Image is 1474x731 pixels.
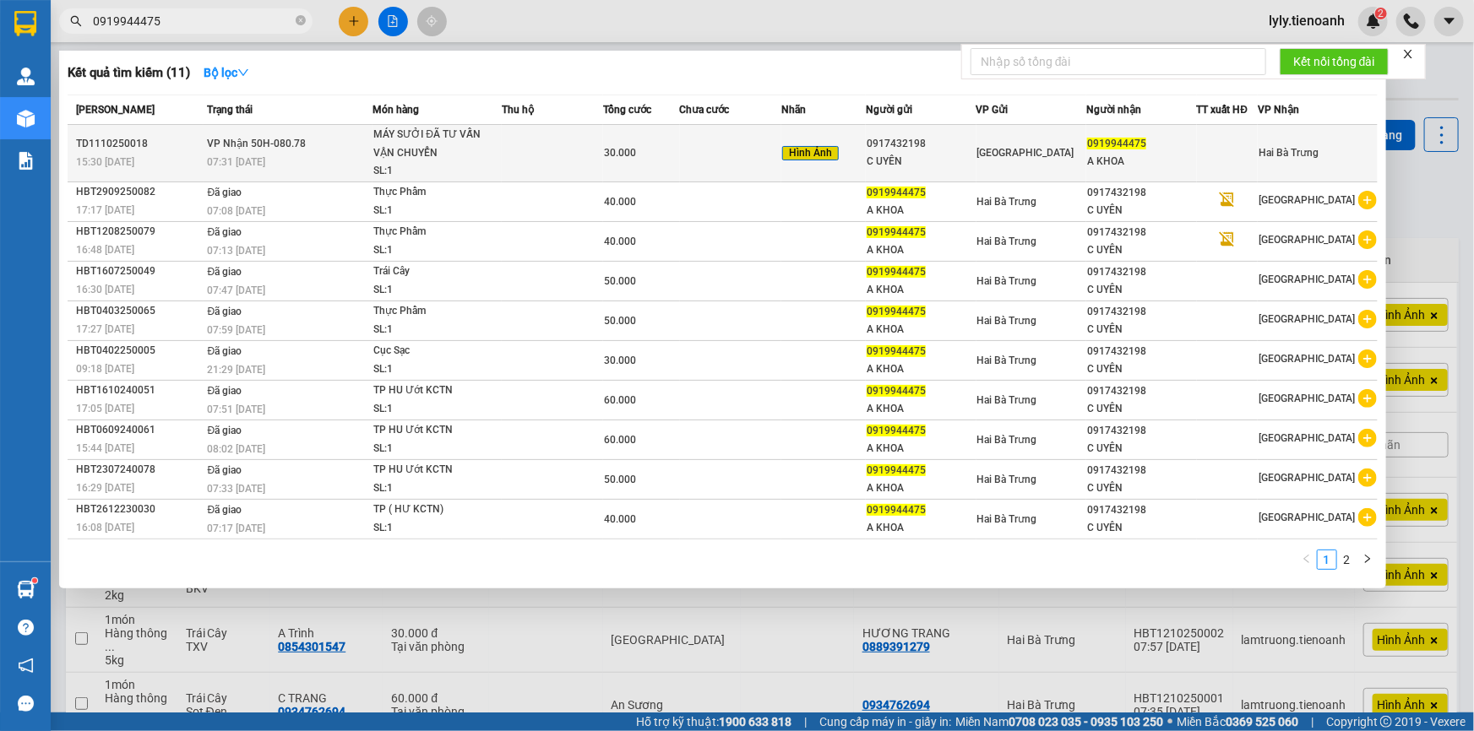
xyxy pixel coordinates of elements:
div: Thực Phẩm [373,302,500,321]
span: [GEOGRAPHIC_DATA] [1259,353,1356,365]
h3: Kết quả tìm kiếm ( 11 ) [68,64,190,82]
span: Hai Bà Trưng [977,275,1037,287]
span: close [1402,48,1414,60]
div: A KHOA [867,479,975,497]
div: A KHOA [867,202,975,219]
div: TP HU Ướt KCTN [373,421,500,440]
div: TD1110250018 [76,135,203,153]
span: 17:05 [DATE] [76,403,134,414]
span: Đã giao [208,226,242,238]
span: 07:33 [DATE] [208,483,266,495]
div: SL: 1 [373,202,500,220]
div: C UYÊN [1087,400,1195,418]
span: 17:27 [DATE] [76,323,134,335]
span: Tổng cước [603,104,651,116]
span: Hai Bà Trưng [977,355,1037,366]
div: HBT0402250005 [76,342,203,360]
div: SL: 1 [373,519,500,538]
div: SL: 1 [373,400,500,419]
div: A KHOA [867,241,975,259]
span: 17:17 [DATE] [76,204,134,216]
span: TT xuất HĐ [1197,104,1248,116]
div: 0917432198 [1087,382,1195,400]
div: SL: 1 [373,281,500,300]
strong: Bộ lọc [204,66,249,79]
img: solution-icon [17,152,35,170]
div: A KHOA [867,400,975,418]
span: 16:48 [DATE] [76,244,134,256]
div: SL: 1 [373,162,500,181]
div: HBT2909250082 [76,183,203,201]
div: C UYÊN [1087,440,1195,458]
span: 07:08 [DATE] [208,205,266,217]
span: plus-circle [1358,468,1377,487]
div: SL: 1 [373,479,500,498]
span: Thu hộ [502,104,534,116]
span: Hai Bà Trưng [1259,147,1319,159]
span: Hai Bà Trưng [977,513,1037,525]
span: [GEOGRAPHIC_DATA] [1259,194,1356,206]
span: Người gửi [866,104,912,116]
span: Hai Bà Trưng [977,474,1037,485]
div: 0917432198 [1087,303,1195,321]
div: A KHOA [867,281,975,299]
span: 60.000 [604,394,636,406]
div: 0917432198 [1087,184,1195,202]
div: 0917432198 [1087,462,1195,479]
span: 0919944475 [867,306,926,317]
span: Đã giao [208,504,242,516]
span: 08:02 [DATE] [208,443,266,455]
span: search [70,15,82,27]
div: 0917432198 [1087,501,1195,519]
div: 0917432198 [1087,422,1195,440]
span: VP Gửi [976,104,1009,116]
span: 50.000 [604,275,636,287]
span: VP Nhận [1258,104,1299,116]
img: warehouse-icon [17,581,35,598]
span: plus-circle [1358,429,1377,447]
div: A KHOA [867,519,975,537]
div: 0917432198 [1087,224,1195,241]
div: C UYÊN [1087,479,1195,497]
div: C UYÊN [1087,241,1195,259]
a: 1 [1318,550,1336,569]
span: 0919944475 [867,504,926,516]
div: TP HU Ướt KCTN [373,461,500,479]
div: SL: 1 [373,321,500,339]
div: C UYÊN [1087,202,1195,219]
span: Người nhận [1086,104,1141,116]
span: 0919944475 [867,425,926,436]
div: SL: 1 [373,440,500,458]
span: left [1302,554,1312,564]
span: Trạng thái [208,104,253,116]
span: 40.000 [604,236,636,247]
div: A KHOA [867,440,975,458]
span: 30.000 [604,147,636,159]
sup: 1 [32,578,37,583]
div: Thực Phẩm [373,183,500,202]
div: MÁY SƯỞI ĐÃ TƯ VẤN VẬN CHUYỂN [373,126,500,162]
span: right [1362,554,1373,564]
span: 40.000 [604,196,636,208]
span: 0919944475 [867,464,926,476]
span: 15:44 [DATE] [76,442,134,454]
div: SL: 1 [373,241,500,260]
div: 0917432198 [1087,343,1195,360]
span: plus-circle [1358,270,1377,289]
span: 30.000 [604,355,636,366]
div: C UYÊN [1087,281,1195,299]
span: Món hàng [373,104,419,116]
span: message [18,696,34,712]
div: Trái Cây [373,263,500,281]
div: SL: 1 [373,360,500,379]
button: Kết nối tổng đài [1280,48,1389,75]
span: 40.000 [604,513,636,525]
span: question-circle [18,620,34,636]
div: TP HU Ướt KCTN [373,382,500,400]
span: plus-circle [1358,191,1377,209]
span: 16:08 [DATE] [76,522,134,533]
span: Đã giao [208,306,242,317]
span: 09:18 [DATE] [76,363,134,375]
span: plus-circle [1358,349,1377,368]
div: HBT1607250049 [76,263,203,280]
